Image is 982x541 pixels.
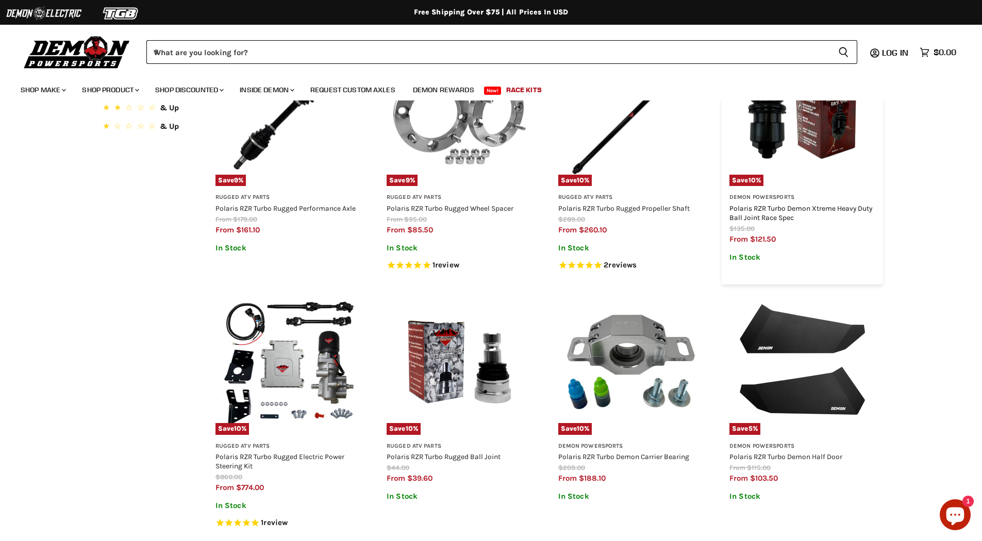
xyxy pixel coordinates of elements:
[747,464,771,471] span: $115.00
[232,79,301,100] a: Inside Demon
[830,40,857,64] button: Search
[729,234,748,244] span: from
[729,41,875,187] a: Polaris RZR Turbo Demon Xtreme Heavy Duty Ball Joint Race SpecSave10%
[21,33,134,70] img: Demon Powersports
[215,204,356,212] a: Polaris RZR Turbo Rugged Performance Axle
[387,452,501,461] a: Polaris RZR Turbo Rugged Ball Joint
[236,483,264,492] span: $774.00
[263,518,288,528] span: review
[387,215,403,223] span: from
[233,215,257,223] span: $179.00
[215,41,361,187] a: Polaris RZR Turbo Rugged Performance AxleSave9%
[215,225,234,234] span: from
[558,492,704,501] p: In Stock
[215,41,361,187] img: Polaris RZR Turbo Rugged Performance Axle
[558,289,704,435] img: Polaris RZR Turbo Demon Carrier Bearing
[579,474,606,483] span: $188.10
[405,79,482,100] a: Demon Rewards
[215,215,231,223] span: from
[387,244,532,252] p: In Stock
[387,443,532,450] h3: Rugged ATV Parts
[558,244,704,252] p: In Stock
[558,194,704,201] h3: Rugged ATV Parts
[914,45,961,60] a: $0.00
[558,289,704,435] a: Polaris RZR Turbo Demon Carrier BearingSave10%
[608,260,637,269] span: reviews
[558,41,704,187] img: Polaris RZR Turbo Rugged Propeller Shaft
[558,204,690,212] a: Polaris RZR Turbo Rugged Propeller Shaft
[729,452,842,461] a: Polaris RZR Turbo Demon Half Door
[729,253,875,262] p: In Stock
[558,225,577,234] span: from
[604,260,637,269] span: 2 reviews
[215,289,361,435] a: Polaris RZR Turbo Rugged Electric Power Steering KitSave10%
[387,289,532,435] a: Polaris RZR Turbo Rugged Ball JointSave10%
[729,492,875,501] p: In Stock
[577,176,584,184] span: 10
[101,120,194,135] button: 1 Star.
[215,518,361,529] span: Rated 5.0 out of 5 stars 1 reviews
[387,204,513,212] a: Polaris RZR Turbo Rugged Wheel Spacer
[215,473,242,481] span: $860.00
[387,492,532,501] p: In Stock
[558,260,704,271] span: Rated 5.0 out of 5 stars 2 reviews
[215,483,234,492] span: from
[160,122,179,131] span: & Up
[387,194,532,201] h3: Rugged ATV Parts
[82,4,160,23] img: TGB Logo 2
[215,289,361,435] img: Polaris RZR Turbo Rugged Electric Power Steering Kit
[558,215,585,223] span: $289.00
[387,41,532,187] img: Polaris RZR Turbo Rugged Wheel Spacer
[877,48,914,57] a: Log in
[406,176,410,184] span: 9
[558,474,577,483] span: from
[558,452,689,461] a: Polaris RZR Turbo Demon Carrier Bearing
[432,260,459,269] span: 1 reviews
[729,194,875,201] h3: Demon Powersports
[498,79,550,100] a: Race Kits
[261,518,288,528] span: 1 reviews
[404,215,427,223] span: $95.00
[729,289,875,435] img: Polaris RZR Turbo Demon Half Door
[387,225,405,234] span: from
[435,260,459,269] span: review
[215,194,361,201] h3: Rugged ATV Parts
[5,4,82,23] img: Demon Electric Logo 2
[234,425,241,432] span: 10
[234,176,238,184] span: 9
[215,175,246,186] span: Save %
[729,41,875,187] img: Polaris RZR Turbo Demon Xtreme Heavy Duty Ball Joint Race Spec
[558,175,592,186] span: Save %
[729,443,875,450] h3: Demon Powersports
[406,425,413,432] span: 10
[729,423,760,434] span: Save %
[729,474,748,483] span: from
[387,423,421,434] span: Save %
[215,501,361,510] p: In Stock
[79,8,904,17] div: Free Shipping Over $75 | All Prices In USD
[558,41,704,187] a: Polaris RZR Turbo Rugged Propeller ShaftSave10%
[729,204,872,222] a: Polaris RZR Turbo Demon Xtreme Heavy Duty Ball Joint Race Spec
[387,175,418,186] span: Save %
[882,47,908,58] span: Log in
[934,47,956,57] span: $0.00
[215,244,361,252] p: In Stock
[748,425,753,432] span: 5
[147,79,230,100] a: Shop Discounted
[387,464,409,471] span: $44.00
[74,79,145,100] a: Shop Product
[146,40,830,64] input: When autocomplete results are available use up and down arrows to review and enter to select
[146,40,857,64] form: Product
[13,75,954,100] ul: Main menu
[579,225,607,234] span: $260.10
[387,41,532,187] a: Polaris RZR Turbo Rugged Wheel SpacerSave9%
[558,464,585,471] span: $209.00
[484,87,502,95] span: New!
[750,234,776,244] span: $121.50
[215,443,361,450] h3: Rugged ATV Parts
[215,452,344,470] a: Polaris RZR Turbo Rugged Electric Power Steering Kit
[750,474,778,483] span: $103.50
[236,225,260,234] span: $161.10
[558,443,704,450] h3: Demon Powersports
[13,79,72,100] a: Shop Make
